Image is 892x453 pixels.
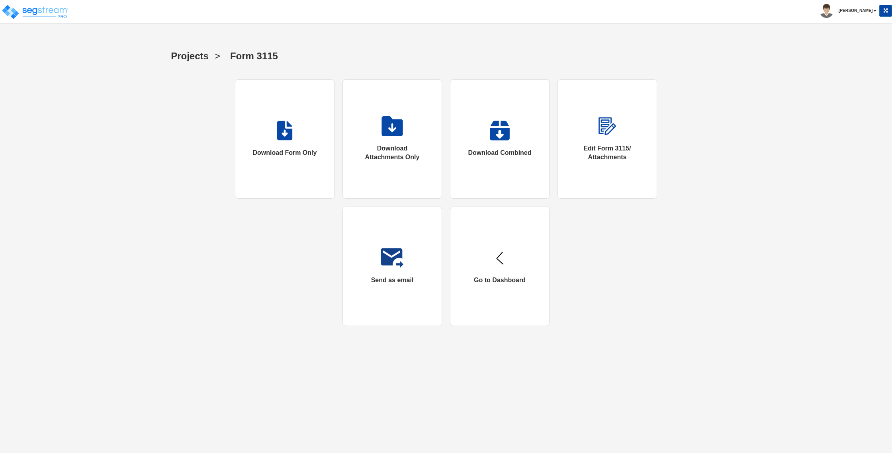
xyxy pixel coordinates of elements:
h3: Form 3115 [230,51,278,63]
a: Go to Dashboard [450,207,550,326]
a: Edit Form 3115/ Attachments [557,79,657,199]
a: Download Attachments Only [342,79,442,199]
div: Go to Dashboard [474,276,526,285]
h3: Projects [171,51,209,63]
img: Download Attachments Only Icon [381,116,403,136]
img: logo_pro_r.png [1,4,69,20]
div: Download Combined [468,148,531,158]
h3: > [215,51,220,63]
div: Edit Form 3115/ Attachments [574,144,641,162]
div: Download Form Only [253,148,317,158]
img: Download Combined Icon [489,121,510,141]
a: Download Form Only [235,79,334,199]
b: [PERSON_NAME] [839,8,872,13]
button: Send as email [342,207,442,326]
img: Edit Form 3115/Attachments Icon [597,116,618,136]
img: Download Form Only Icon [277,121,293,141]
img: Dashboard Icon [490,248,510,268]
a: Projects [165,43,209,67]
div: Send as email [371,276,414,285]
img: avatar.png [820,4,833,18]
div: Download Attachments Only [359,144,426,162]
img: Edit Form 3115/Attachments Icon [381,248,404,268]
a: Download Combined [450,79,550,199]
a: Form 3115 [224,43,278,67]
